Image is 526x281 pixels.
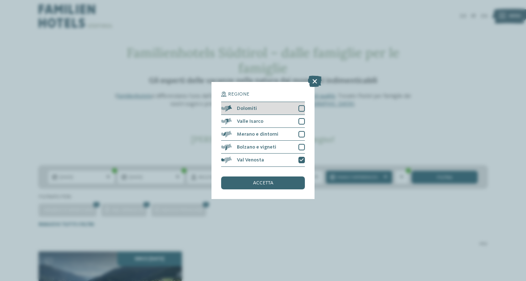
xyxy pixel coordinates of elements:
span: accetta [253,180,273,185]
span: Bolzano e vigneti [237,145,276,150]
span: Valle Isarco [237,119,263,124]
span: Val Venosta [237,158,264,163]
span: Merano e dintorni [237,132,278,137]
span: Regione [228,92,249,97]
span: Dolomiti [237,106,257,111]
